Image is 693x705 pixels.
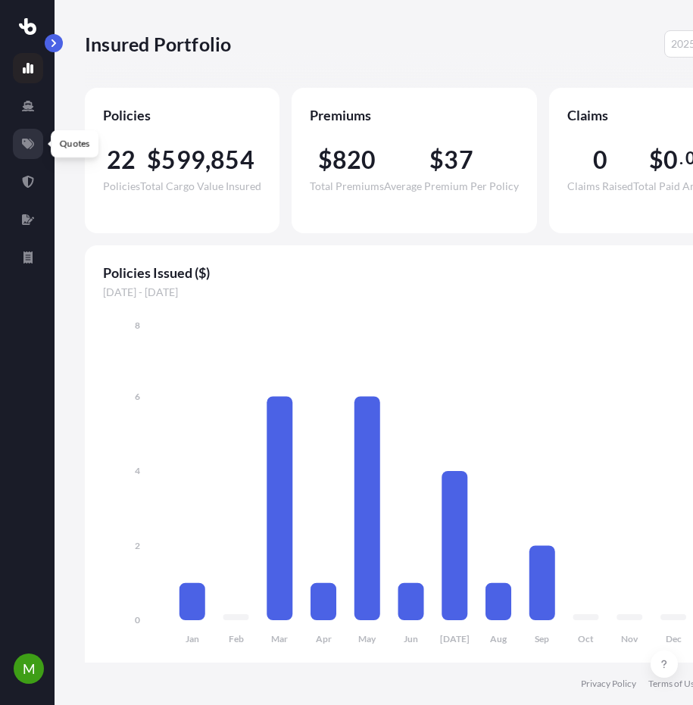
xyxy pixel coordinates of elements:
[429,148,444,172] span: $
[103,106,261,124] span: Policies
[229,633,244,644] tspan: Feb
[649,148,663,172] span: $
[663,148,678,172] span: 0
[621,633,638,644] tspan: Nov
[404,633,418,644] tspan: Jun
[140,181,261,192] span: Total Cargo Value Insured
[51,130,98,158] div: Quotes
[135,320,140,331] tspan: 8
[593,148,607,172] span: 0
[135,540,140,551] tspan: 2
[135,614,140,625] tspan: 0
[578,633,594,644] tspan: Oct
[310,106,519,124] span: Premiums
[135,465,140,476] tspan: 4
[666,633,682,644] tspan: Dec
[444,148,473,172] span: 37
[211,148,254,172] span: 854
[535,633,549,644] tspan: Sep
[316,633,332,644] tspan: Apr
[440,633,470,644] tspan: [DATE]
[186,633,199,644] tspan: Jan
[85,32,231,56] p: Insured Portfolio
[107,148,136,172] span: 22
[567,181,633,192] span: Claims Raised
[332,148,376,172] span: 820
[384,181,519,192] span: Average Premium Per Policy
[135,391,140,402] tspan: 6
[310,181,384,192] span: Total Premiums
[161,148,205,172] span: 599
[358,633,376,644] tspan: May
[23,661,36,676] span: M
[271,633,288,644] tspan: Mar
[679,152,683,164] span: .
[318,148,332,172] span: $
[581,678,636,690] a: Privacy Policy
[103,181,140,192] span: Policies
[147,148,161,172] span: $
[490,633,507,644] tspan: Aug
[205,148,211,172] span: ,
